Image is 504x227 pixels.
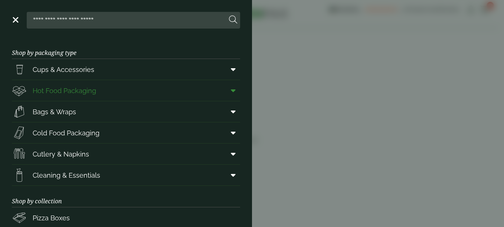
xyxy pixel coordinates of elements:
[12,80,240,101] a: Hot Food Packaging
[12,83,27,98] img: Deli_box.svg
[33,128,99,138] span: Cold Food Packaging
[33,107,76,117] span: Bags & Wraps
[12,101,240,122] a: Bags & Wraps
[12,147,27,161] img: Cutlery.svg
[12,62,27,77] img: PintNhalf_cup.svg
[12,122,240,143] a: Cold Food Packaging
[12,165,240,185] a: Cleaning & Essentials
[12,104,27,119] img: Paper_carriers.svg
[33,213,70,223] span: Pizza Boxes
[33,170,100,180] span: Cleaning & Essentials
[33,86,96,96] span: Hot Food Packaging
[12,186,240,207] h3: Shop by collection
[12,168,27,182] img: open-wipe.svg
[12,125,27,140] img: Sandwich_box.svg
[12,210,27,225] img: Pizza_boxes.svg
[33,149,89,159] span: Cutlery & Napkins
[33,65,94,75] span: Cups & Accessories
[12,59,240,80] a: Cups & Accessories
[12,144,240,164] a: Cutlery & Napkins
[12,37,240,59] h3: Shop by packaging type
